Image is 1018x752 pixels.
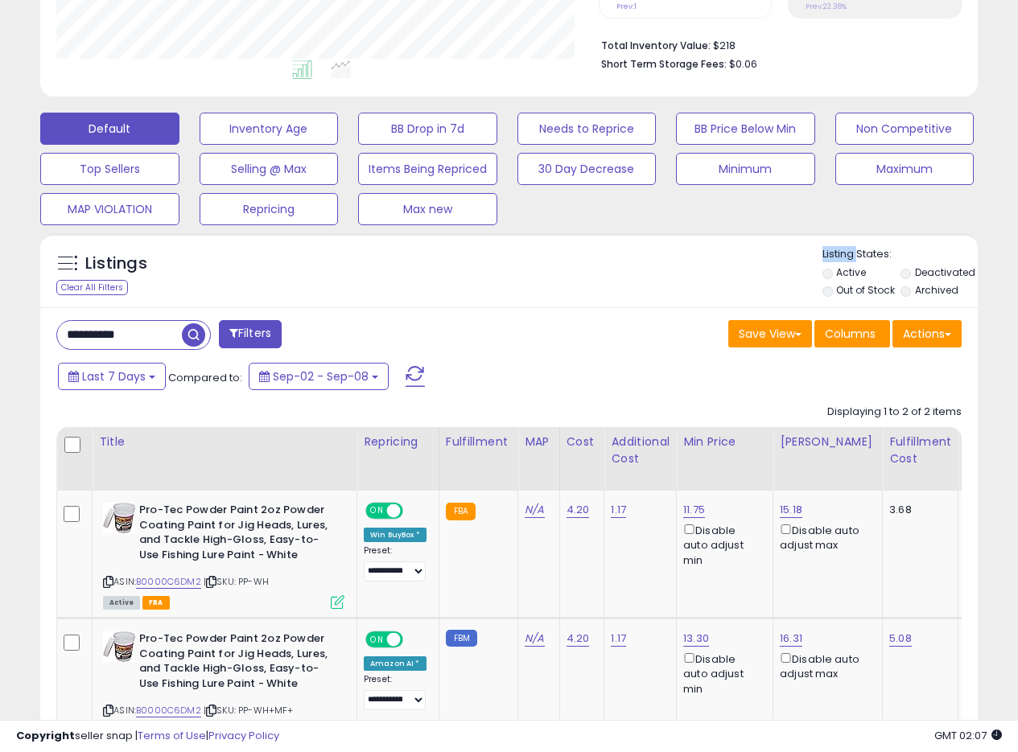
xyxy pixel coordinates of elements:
[611,631,626,647] a: 1.17
[446,503,476,520] small: FBA
[611,434,670,467] div: Additional Cost
[836,283,895,297] label: Out of Stock
[525,502,544,518] a: N/A
[889,434,951,467] div: Fulfillment Cost
[364,434,432,450] div: Repricing
[219,320,282,348] button: Filters
[729,56,757,72] span: $0.06
[138,728,206,743] a: Terms of Use
[806,2,847,11] small: Prev: 22.38%
[525,631,544,647] a: N/A
[915,265,975,279] label: Deactivated
[40,113,179,145] button: Default
[567,434,598,450] div: Cost
[683,650,760,697] div: Disable auto adjust min
[367,504,387,518] span: ON
[780,650,870,681] div: Disable auto adjust max
[525,434,552,450] div: MAP
[676,153,815,185] button: Minimum
[364,656,427,671] div: Amazon AI *
[446,434,511,450] div: Fulfillment
[142,596,170,610] span: FBA
[814,320,890,347] button: Columns
[40,153,179,185] button: Top Sellers
[208,728,279,743] a: Privacy Policy
[85,253,147,275] h5: Listings
[601,35,950,54] li: $218
[200,153,339,185] button: Selling @ Max
[249,363,389,390] button: Sep-02 - Sep-08
[200,193,339,225] button: Repricing
[103,503,135,533] img: 51M6oLcJSrL._SL40_.jpg
[822,247,978,262] p: Listing States:
[517,113,657,145] button: Needs to Reprice
[517,153,657,185] button: 30 Day Decrease
[58,363,166,390] button: Last 7 Days
[401,504,427,518] span: OFF
[683,502,705,518] a: 11.75
[103,596,140,610] span: All listings currently available for purchase on Amazon
[82,368,146,384] span: Last 7 Days
[136,575,201,589] a: B0000C6DM2
[168,370,242,385] span: Compared to:
[780,502,802,518] a: 15.18
[611,502,626,518] a: 1.17
[567,631,590,647] a: 4.20
[683,434,766,450] div: Min Price
[780,631,802,647] a: 16.31
[16,729,279,744] div: seller snap | |
[103,503,344,607] div: ASIN:
[136,704,201,717] a: B0000C6DM2
[601,39,711,52] b: Total Inventory Value:
[601,57,727,71] b: Short Term Storage Fees:
[825,326,876,342] span: Columns
[99,434,350,450] div: Title
[204,575,269,588] span: | SKU: PP-WH
[56,280,128,295] div: Clear All Filters
[683,631,709,647] a: 13.30
[780,434,876,450] div: [PERSON_NAME]
[780,521,870,553] div: Disable auto adjust max
[567,502,590,518] a: 4.20
[835,153,975,185] button: Maximum
[892,320,962,347] button: Actions
[836,265,866,279] label: Active
[889,631,912,647] a: 5.08
[683,521,760,568] div: Disable auto adjust min
[934,728,1002,743] span: 2025-09-16 02:07 GMT
[358,153,497,185] button: Items Being Repriced
[364,528,427,542] div: Win BuyBox *
[40,193,179,225] button: MAP VIOLATION
[915,283,958,297] label: Archived
[16,728,75,743] strong: Copyright
[446,630,477,647] small: FBM
[358,113,497,145] button: BB Drop in 7d
[364,674,427,710] div: Preset:
[204,704,294,717] span: | SKU: PP-WH+MF+
[676,113,815,145] button: BB Price Below Min
[835,113,975,145] button: Non Competitive
[367,633,387,647] span: ON
[728,320,812,347] button: Save View
[200,113,339,145] button: Inventory Age
[616,2,637,11] small: Prev: 1
[358,193,497,225] button: Max new
[364,545,427,581] div: Preset:
[103,631,135,662] img: 51M6oLcJSrL._SL40_.jpg
[889,503,946,517] div: 3.68
[139,503,335,566] b: Pro-Tec Powder Paint 2oz Powder Coating Paint for Jig Heads, Lures, and Tackle High-Gloss, Easy-t...
[273,368,369,384] span: Sep-02 - Sep-08
[139,631,335,695] b: Pro-Tec Powder Paint 2oz Powder Coating Paint for Jig Heads, Lures, and Tackle High-Gloss, Easy-t...
[827,405,962,420] div: Displaying 1 to 2 of 2 items
[401,633,427,647] span: OFF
